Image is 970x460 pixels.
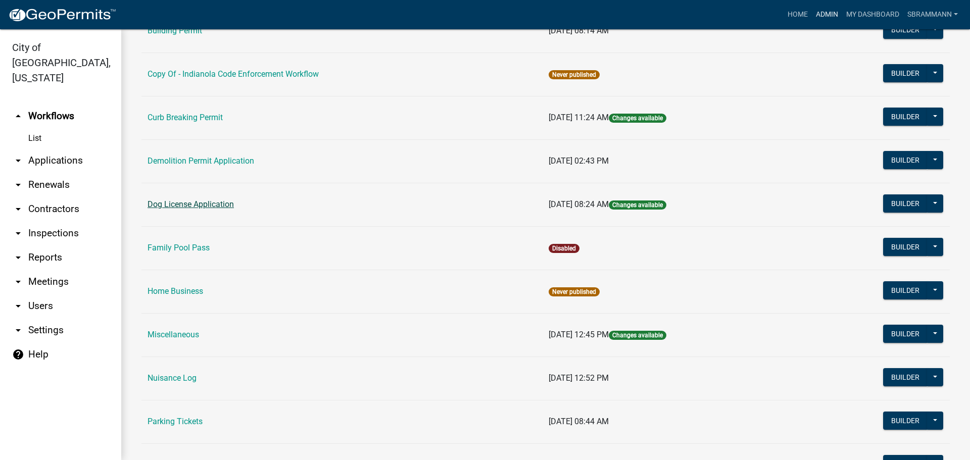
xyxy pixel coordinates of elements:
[549,199,609,209] span: [DATE] 08:24 AM
[12,227,24,239] i: arrow_drop_down
[903,5,962,24] a: SBrammann
[12,324,24,336] i: arrow_drop_down
[609,331,666,340] span: Changes available
[549,373,609,383] span: [DATE] 12:52 PM
[148,330,199,339] a: Miscellaneous
[784,5,812,24] a: Home
[148,156,254,166] a: Demolition Permit Application
[12,300,24,312] i: arrow_drop_down
[12,276,24,288] i: arrow_drop_down
[549,244,579,253] span: Disabled
[883,368,928,386] button: Builder
[609,200,666,210] span: Changes available
[148,373,197,383] a: Nuisance Log
[148,113,223,122] a: Curb Breaking Permit
[148,286,203,296] a: Home Business
[12,155,24,167] i: arrow_drop_down
[842,5,903,24] a: My Dashboard
[12,348,24,361] i: help
[883,325,928,343] button: Builder
[883,281,928,299] button: Builder
[883,412,928,430] button: Builder
[12,203,24,215] i: arrow_drop_down
[148,26,202,35] a: Building Permit
[549,417,609,426] span: [DATE] 08:44 AM
[883,238,928,256] button: Builder
[549,70,600,79] span: Never published
[883,151,928,169] button: Builder
[883,64,928,82] button: Builder
[549,287,600,296] span: Never published
[549,156,609,166] span: [DATE] 02:43 PM
[812,5,842,24] a: Admin
[883,194,928,213] button: Builder
[549,330,609,339] span: [DATE] 12:45 PM
[883,21,928,39] button: Builder
[148,199,234,209] a: Dog License Application
[148,69,319,79] a: Copy Of - Indianola Code Enforcement Workflow
[148,417,203,426] a: Parking Tickets
[549,26,609,35] span: [DATE] 08:14 AM
[883,108,928,126] button: Builder
[12,179,24,191] i: arrow_drop_down
[12,110,24,122] i: arrow_drop_up
[148,243,210,252] a: Family Pool Pass
[609,114,666,123] span: Changes available
[549,113,609,122] span: [DATE] 11:24 AM
[12,251,24,264] i: arrow_drop_down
